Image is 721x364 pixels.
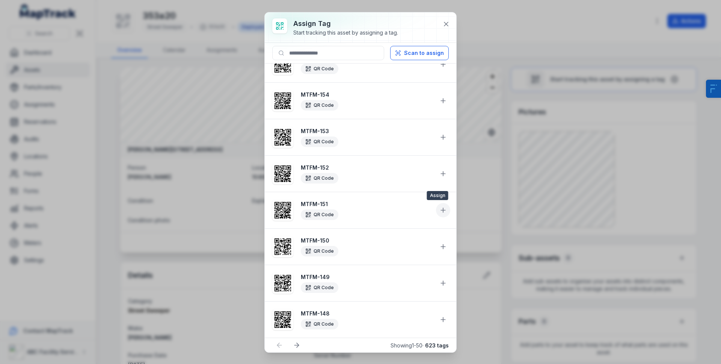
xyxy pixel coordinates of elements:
div: QR Code [301,136,338,147]
div: QR Code [301,282,338,293]
strong: MTFM-151 [301,200,433,208]
div: QR Code [301,100,338,111]
strong: MTFM-154 [301,91,433,99]
div: QR Code [301,173,338,184]
div: QR Code [301,209,338,220]
button: Scan to assign [390,46,449,60]
span: Assign [427,191,448,200]
div: QR Code [301,64,338,74]
strong: MTFM-150 [301,237,433,244]
div: Start tracking this asset by assigning a tag. [293,29,398,36]
div: QR Code [301,246,338,256]
div: QR Code [301,319,338,329]
strong: MTFM-149 [301,273,433,281]
strong: MTFM-153 [301,127,433,135]
strong: MTFM-152 [301,164,433,171]
h3: Assign tag [293,18,398,29]
span: Showing 1 - 50 · [391,342,449,349]
strong: MTFM-148 [301,310,433,317]
strong: 623 tags [425,342,449,349]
